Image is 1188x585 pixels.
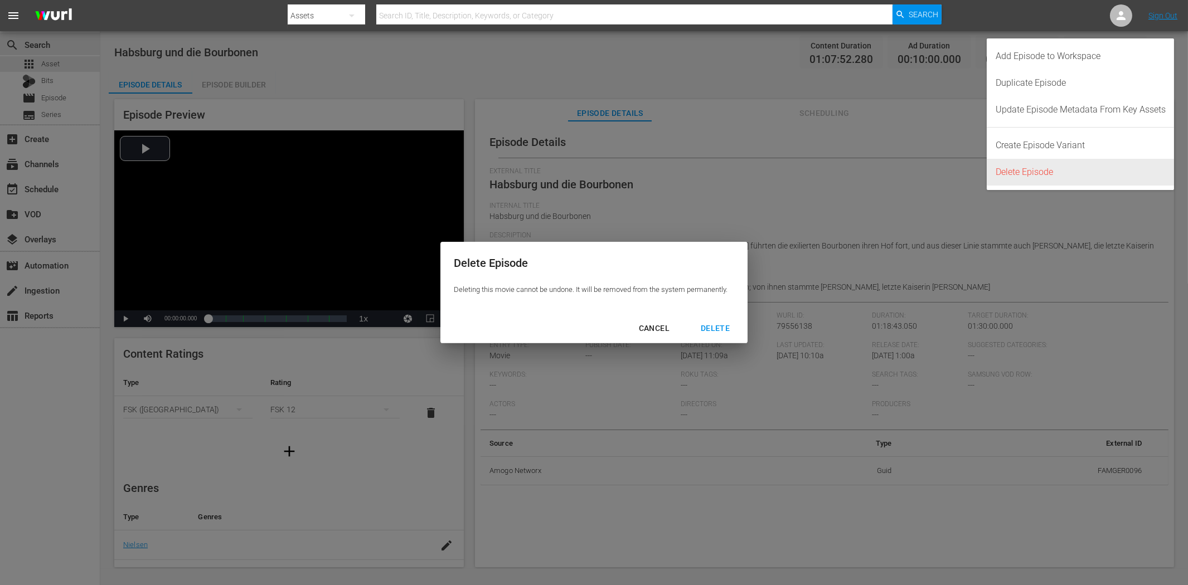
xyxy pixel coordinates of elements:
a: Sign Out [1148,11,1177,20]
p: Deleting this movie cannot be undone. It will be removed from the system permanently. [454,285,728,295]
div: Duplicate Episode [996,70,1166,96]
button: CANCEL [625,318,683,339]
div: Add Episode to Workspace [996,43,1166,70]
span: menu [7,9,20,22]
div: Update Episode Metadata From Key Assets [996,96,1166,123]
div: Delete Episode [454,255,728,271]
div: CANCEL [630,321,678,335]
span: Search [909,4,938,25]
button: DELETE [687,318,743,339]
div: DELETE [692,321,739,335]
div: Delete Episode [996,159,1166,186]
div: Create Episode Variant [996,132,1166,159]
img: ans4CAIJ8jUAAAAAAAAAAAAAAAAAAAAAAAAgQb4GAAAAAAAAAAAAAAAAAAAAAAAAJMjXAAAAAAAAAAAAAAAAAAAAAAAAgAT5G... [27,3,80,29]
